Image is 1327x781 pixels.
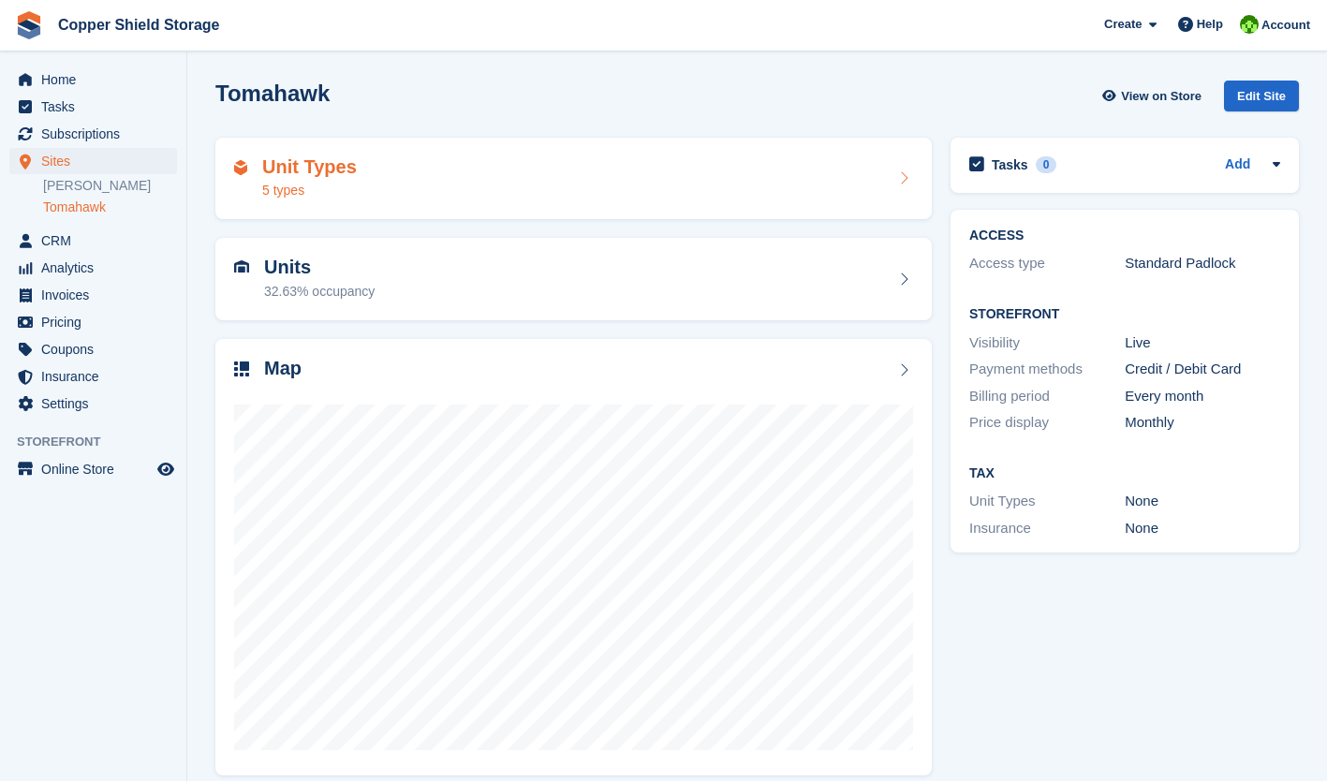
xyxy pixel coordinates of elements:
h2: Tax [969,466,1280,481]
div: Billing period [969,386,1125,407]
span: Subscriptions [41,121,154,147]
div: Unit Types [969,491,1125,512]
a: Edit Site [1224,81,1299,119]
span: Invoices [41,282,154,308]
div: Standard Padlock [1125,253,1280,274]
div: Live [1125,332,1280,354]
a: menu [9,363,177,390]
h2: Tasks [992,156,1028,173]
h2: Tomahawk [215,81,330,106]
a: menu [9,282,177,308]
h2: ACCESS [969,228,1280,243]
div: Price display [969,412,1125,434]
a: menu [9,228,177,254]
span: View on Store [1121,87,1202,106]
div: 5 types [262,181,357,200]
div: None [1125,518,1280,539]
span: Sites [41,148,154,174]
a: Units 32.63% occupancy [215,238,932,320]
div: Payment methods [969,359,1125,380]
div: Monthly [1125,412,1280,434]
span: Help [1197,15,1223,34]
span: Analytics [41,255,154,281]
span: Storefront [17,433,186,451]
a: Unit Types 5 types [215,138,932,220]
div: 0 [1036,156,1057,173]
span: Settings [41,390,154,417]
h2: Map [264,358,302,379]
span: Online Store [41,456,154,482]
a: Copper Shield Storage [51,9,227,40]
span: Account [1261,16,1310,35]
a: menu [9,94,177,120]
div: Access type [969,253,1125,274]
a: menu [9,148,177,174]
a: [PERSON_NAME] [43,177,177,195]
div: 32.63% occupancy [264,282,375,302]
a: menu [9,255,177,281]
h2: Units [264,257,375,278]
img: Stephanie Wirhanowicz [1240,15,1259,34]
span: Tasks [41,94,154,120]
span: Home [41,66,154,93]
h2: Unit Types [262,156,357,178]
a: menu [9,66,177,93]
div: Credit / Debit Card [1125,359,1280,380]
img: map-icn-33ee37083ee616e46c38cad1a60f524a97daa1e2b2c8c0bc3eb3415660979fc1.svg [234,361,249,376]
div: Visibility [969,332,1125,354]
span: Coupons [41,336,154,362]
a: View on Store [1099,81,1209,111]
div: Insurance [969,518,1125,539]
a: Preview store [155,458,177,480]
a: menu [9,309,177,335]
img: unit-icn-7be61d7bf1b0ce9d3e12c5938cc71ed9869f7b940bace4675aadf7bd6d80202e.svg [234,260,249,273]
span: CRM [41,228,154,254]
div: Every month [1125,386,1280,407]
span: Create [1104,15,1142,34]
div: None [1125,491,1280,512]
img: unit-type-icn-2b2737a686de81e16bb02015468b77c625bbabd49415b5ef34ead5e3b44a266d.svg [234,160,247,175]
a: menu [9,121,177,147]
span: Insurance [41,363,154,390]
span: Pricing [41,309,154,335]
a: menu [9,390,177,417]
a: menu [9,336,177,362]
h2: Storefront [969,307,1280,322]
a: Add [1225,155,1250,176]
a: Tomahawk [43,199,177,216]
a: menu [9,456,177,482]
div: Edit Site [1224,81,1299,111]
a: Map [215,339,932,776]
img: stora-icon-8386f47178a22dfd0bd8f6a31ec36ba5ce8667c1dd55bd0f319d3a0aa187defe.svg [15,11,43,39]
